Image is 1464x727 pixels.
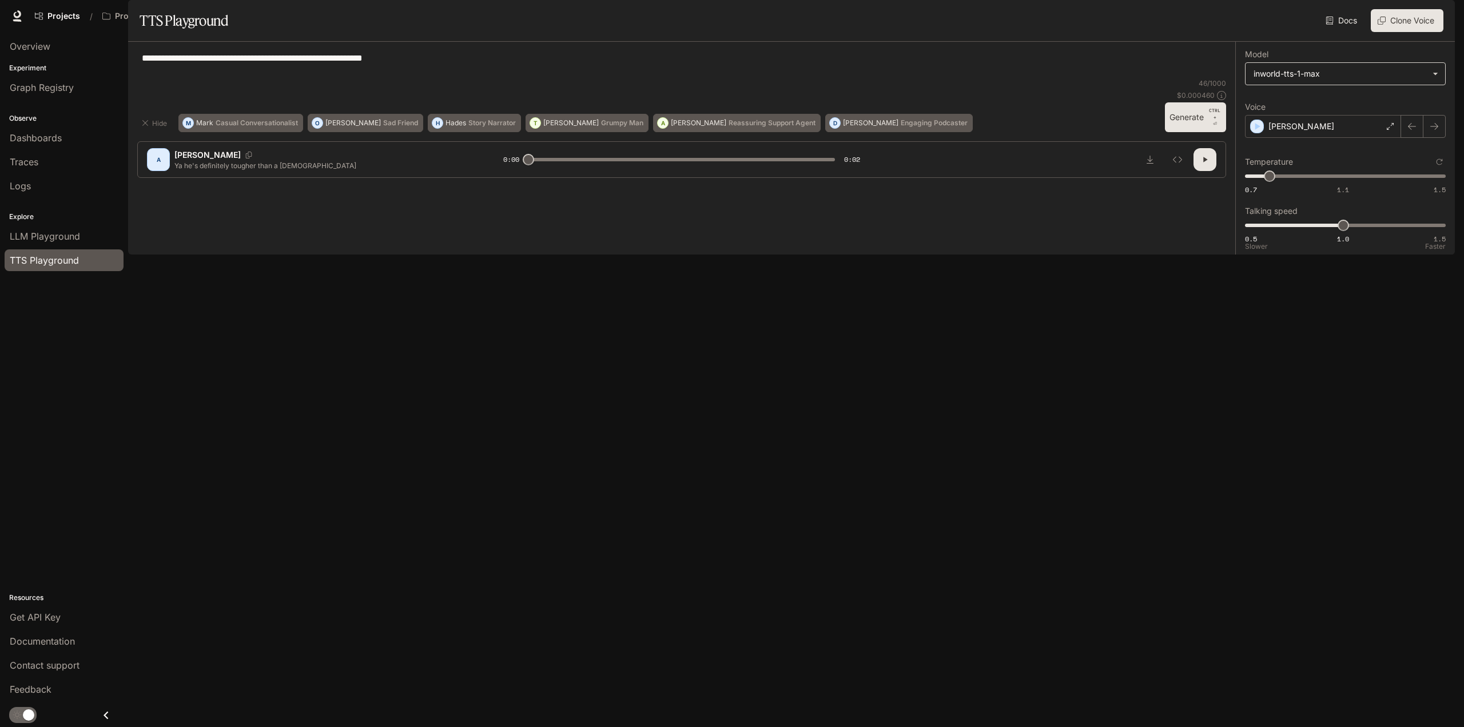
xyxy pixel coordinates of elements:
div: T [530,114,540,132]
p: Talking speed [1245,207,1298,215]
p: 46 / 1000 [1199,78,1226,88]
button: MMarkCasual Conversationalist [178,114,303,132]
div: / [85,10,97,22]
button: Open workspace menu [97,5,197,27]
span: 0:00 [503,154,519,165]
button: Inspect [1166,148,1189,171]
p: Slower [1245,243,1268,250]
button: Hide [137,114,174,132]
span: 0:02 [844,154,860,165]
button: Clone Voice [1371,9,1443,32]
span: Projects [47,11,80,21]
p: Grumpy Man [601,120,643,126]
h1: TTS Playground [140,9,228,32]
button: T[PERSON_NAME]Grumpy Man [526,114,649,132]
div: M [183,114,193,132]
span: 1.5 [1434,234,1446,244]
span: 1.0 [1337,234,1349,244]
button: Reset to default [1433,156,1446,168]
div: D [830,114,840,132]
button: GenerateCTRL +⏎ [1165,102,1226,132]
p: Reassuring Support Agent [729,120,815,126]
button: Copy Voice ID [241,152,257,158]
p: Ya he's definitely tougher than a [DEMOGRAPHIC_DATA] [174,161,476,170]
a: Docs [1323,9,1362,32]
p: [PERSON_NAME] [174,149,241,161]
p: Faster [1425,243,1446,250]
span: 1.1 [1337,185,1349,194]
span: 1.5 [1434,185,1446,194]
p: Casual Conversationalist [216,120,298,126]
p: [PERSON_NAME] [325,120,381,126]
button: D[PERSON_NAME]Engaging Podcaster [825,114,973,132]
p: Engaging Podcaster [901,120,968,126]
button: HHadesStory Narrator [428,114,521,132]
span: 0.7 [1245,185,1257,194]
p: Project [PERSON_NAME] [115,11,179,21]
p: CTRL + [1208,107,1222,121]
p: Story Narrator [468,120,516,126]
div: A [149,150,168,169]
button: A[PERSON_NAME]Reassuring Support Agent [653,114,821,132]
p: Mark [196,120,213,126]
a: Go to projects [30,5,85,27]
p: [PERSON_NAME] [843,120,898,126]
div: A [658,114,668,132]
div: inworld-tts-1-max [1246,63,1445,85]
div: O [312,114,323,132]
p: Temperature [1245,158,1293,166]
p: [PERSON_NAME] [543,120,599,126]
p: Voice [1245,103,1266,111]
p: Model [1245,50,1268,58]
p: Hades [445,120,466,126]
span: 0.5 [1245,234,1257,244]
p: [PERSON_NAME] [1268,121,1334,132]
p: Sad Friend [383,120,418,126]
button: Download audio [1139,148,1161,171]
div: H [432,114,443,132]
p: $ 0.000460 [1177,90,1215,100]
p: ⏎ [1208,107,1222,128]
div: inworld-tts-1-max [1254,68,1427,80]
p: [PERSON_NAME] [671,120,726,126]
button: O[PERSON_NAME]Sad Friend [308,114,423,132]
